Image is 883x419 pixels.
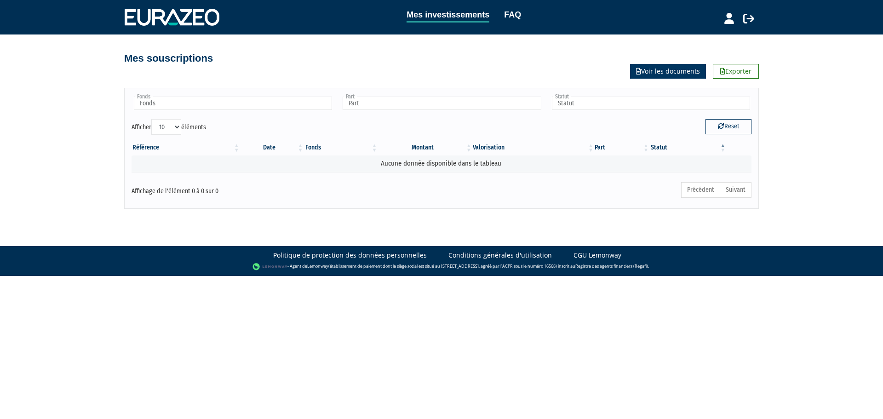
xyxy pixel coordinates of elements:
[630,64,706,79] a: Voir les documents
[132,119,206,135] label: Afficher éléments
[448,251,552,260] a: Conditions générales d'utilisation
[378,140,473,155] th: Montant: activer pour trier la colonne par ordre croissant
[252,262,288,271] img: logo-lemonway.png
[124,53,213,64] h4: Mes souscriptions
[720,182,751,198] a: Suivant
[241,140,304,155] th: Date: activer pour trier la colonne par ordre croissant
[705,119,751,134] button: Reset
[650,140,727,155] th: Statut : activer pour trier la colonne par ordre d&eacute;croissant
[573,251,621,260] a: CGU Lemonway
[713,64,759,79] a: Exporter
[9,262,874,271] div: - Agent de (établissement de paiement dont le siège social est situé au [STREET_ADDRESS], agréé p...
[125,9,219,25] img: 1732889491-logotype_eurazeo_blanc_rvb.png
[273,251,427,260] a: Politique de protection des données personnelles
[132,140,241,155] th: Référence : activer pour trier la colonne par ordre croissant
[575,263,648,269] a: Registre des agents financiers (Regafi)
[504,8,521,21] a: FAQ
[132,181,382,196] div: Affichage de l'élément 0 à 0 sur 0
[132,155,751,172] td: Aucune donnée disponible dans le tableau
[473,140,595,155] th: Valorisation: activer pour trier la colonne par ordre croissant
[681,182,720,198] a: Précédent
[595,140,650,155] th: Part: activer pour trier la colonne par ordre croissant
[304,140,378,155] th: Fonds: activer pour trier la colonne par ordre croissant
[151,119,181,135] select: Afficheréléments
[307,263,328,269] a: Lemonway
[407,8,489,23] a: Mes investissements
